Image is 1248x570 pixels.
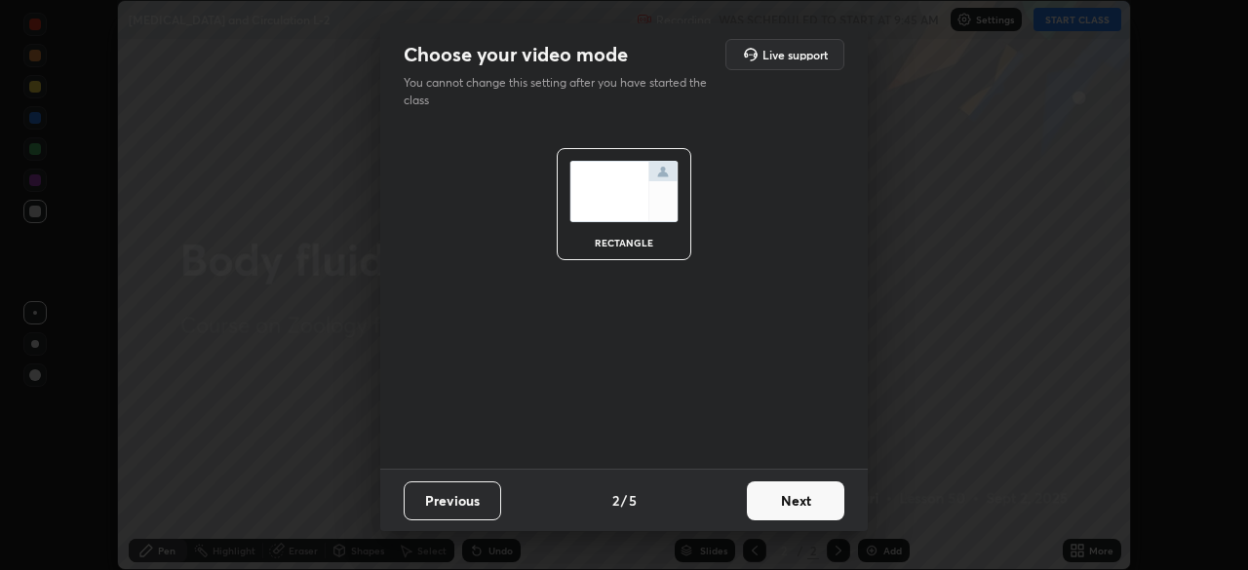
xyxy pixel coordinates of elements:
[585,238,663,247] div: rectangle
[404,42,628,67] h2: Choose your video mode
[629,490,637,511] h4: 5
[612,490,619,511] h4: 2
[747,481,844,520] button: Next
[404,481,501,520] button: Previous
[569,161,679,222] img: normalScreenIcon.ae25ed63.svg
[621,490,627,511] h4: /
[404,74,720,109] p: You cannot change this setting after you have started the class
[762,49,828,60] h5: Live support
